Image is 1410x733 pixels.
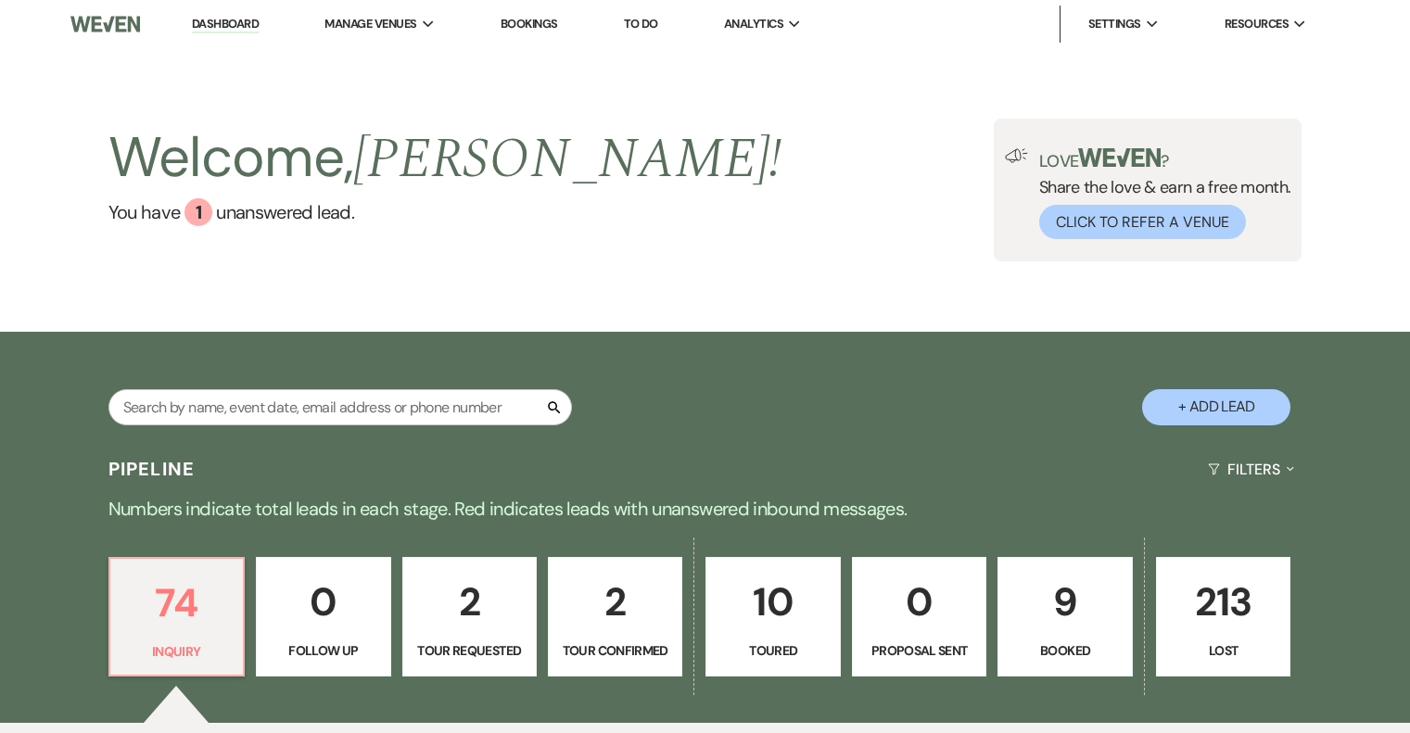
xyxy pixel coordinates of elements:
[402,557,537,677] a: 2Tour Requested
[184,198,212,226] div: 1
[1200,445,1302,494] button: Filters
[997,557,1132,677] a: 9Booked
[705,557,840,677] a: 10Toured
[1010,571,1120,633] p: 9
[121,572,232,634] p: 74
[1039,148,1291,170] p: Love ?
[414,640,525,661] p: Tour Requested
[353,117,781,202] span: [PERSON_NAME] !
[108,389,572,425] input: Search by name, event date, email address or phone number
[560,640,670,661] p: Tour Confirmed
[1039,205,1246,239] button: Click to Refer a Venue
[1156,557,1290,677] a: 213Lost
[108,119,782,198] h2: Welcome,
[324,15,416,33] span: Manage Venues
[1225,15,1289,33] span: Resources
[1168,571,1278,633] p: 213
[1142,389,1290,425] button: + Add Lead
[864,571,974,633] p: 0
[718,571,828,633] p: 10
[121,641,232,662] p: Inquiry
[268,640,378,661] p: Follow Up
[268,571,378,633] p: 0
[1088,15,1141,33] span: Settings
[724,15,783,33] span: Analytics
[1005,148,1028,163] img: loud-speaker-illustration.svg
[256,557,390,677] a: 0Follow Up
[38,494,1373,524] p: Numbers indicate total leads in each stage. Red indicates leads with unanswered inbound messages.
[1028,148,1291,239] div: Share the love & earn a free month.
[70,5,140,44] img: Weven Logo
[852,557,986,677] a: 0Proposal Sent
[108,456,196,482] h3: Pipeline
[192,16,259,33] a: Dashboard
[560,571,670,633] p: 2
[501,16,558,32] a: Bookings
[624,16,658,32] a: To Do
[864,640,974,661] p: Proposal Sent
[1010,640,1120,661] p: Booked
[414,571,525,633] p: 2
[1168,640,1278,661] p: Lost
[718,640,828,661] p: Toured
[548,557,682,677] a: 2Tour Confirmed
[108,557,245,677] a: 74Inquiry
[108,198,782,226] a: You have 1 unanswered lead.
[1078,148,1161,167] img: weven-logo-green.svg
